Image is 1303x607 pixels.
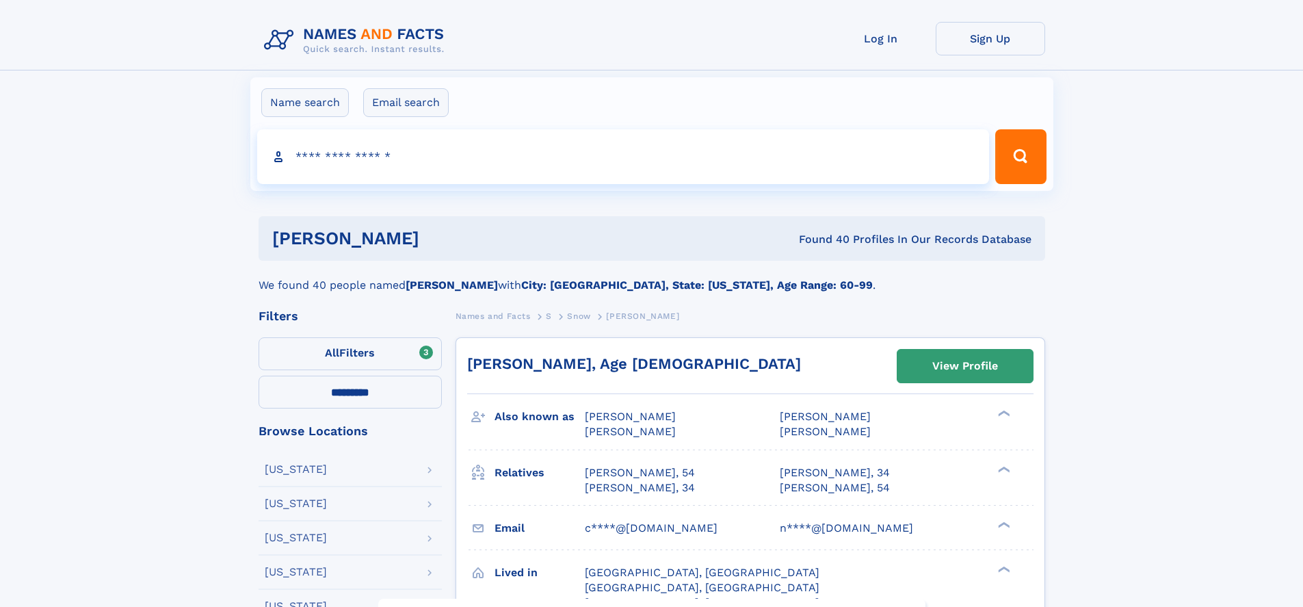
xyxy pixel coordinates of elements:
[257,129,990,184] input: search input
[259,425,442,437] div: Browse Locations
[585,480,695,495] a: [PERSON_NAME], 34
[585,410,676,423] span: [PERSON_NAME]
[259,22,456,59] img: Logo Names and Facts
[995,465,1011,474] div: ❯
[995,520,1011,529] div: ❯
[495,461,585,485] h3: Relatives
[897,350,1033,383] a: View Profile
[259,261,1045,294] div: We found 40 people named with .
[609,232,1031,247] div: Found 40 Profiles In Our Records Database
[363,88,449,117] label: Email search
[495,517,585,540] h3: Email
[567,307,590,324] a: Snow
[265,532,327,543] div: [US_STATE]
[932,350,998,382] div: View Profile
[495,405,585,428] h3: Also known as
[780,410,871,423] span: [PERSON_NAME]
[546,311,552,321] span: S
[995,409,1011,418] div: ❯
[606,311,679,321] span: [PERSON_NAME]
[936,22,1045,55] a: Sign Up
[265,464,327,475] div: [US_STATE]
[325,346,339,359] span: All
[585,425,676,438] span: [PERSON_NAME]
[259,310,442,322] div: Filters
[780,480,890,495] a: [PERSON_NAME], 54
[456,307,531,324] a: Names and Facts
[265,498,327,509] div: [US_STATE]
[585,465,695,480] a: [PERSON_NAME], 54
[995,565,1011,573] div: ❯
[780,465,890,480] a: [PERSON_NAME], 34
[261,88,349,117] label: Name search
[259,337,442,370] label: Filters
[467,355,801,372] a: [PERSON_NAME], Age [DEMOGRAPHIC_DATA]
[521,279,873,292] b: City: [GEOGRAPHIC_DATA], State: [US_STATE], Age Range: 60-99
[826,22,936,55] a: Log In
[780,425,871,438] span: [PERSON_NAME]
[546,307,552,324] a: S
[585,581,819,594] span: [GEOGRAPHIC_DATA], [GEOGRAPHIC_DATA]
[995,129,1046,184] button: Search Button
[272,230,609,247] h1: [PERSON_NAME]
[585,566,819,579] span: [GEOGRAPHIC_DATA], [GEOGRAPHIC_DATA]
[265,567,327,578] div: [US_STATE]
[567,311,590,321] span: Snow
[406,279,498,292] b: [PERSON_NAME]
[495,561,585,584] h3: Lived in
